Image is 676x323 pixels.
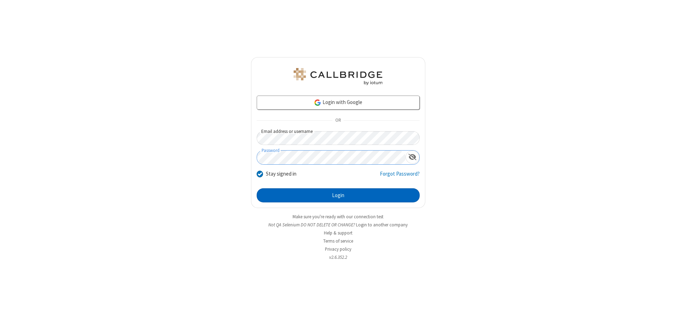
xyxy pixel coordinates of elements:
input: Password [257,151,406,164]
li: v2.6.352.2 [251,254,425,261]
button: Login [257,188,420,202]
input: Email address or username [257,131,420,145]
a: Terms of service [323,238,353,244]
a: Login with Google [257,96,420,110]
a: Forgot Password? [380,170,420,183]
button: Login to another company [356,221,408,228]
span: OR [332,116,344,126]
li: Not QA Selenium DO NOT DELETE OR CHANGE? [251,221,425,228]
a: Help & support [324,230,352,236]
img: QA Selenium DO NOT DELETE OR CHANGE [292,68,384,85]
a: Privacy policy [325,246,351,252]
div: Show password [406,151,419,164]
label: Stay signed in [266,170,296,178]
a: Make sure you're ready with our connection test [293,214,383,220]
img: google-icon.png [314,99,321,106]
